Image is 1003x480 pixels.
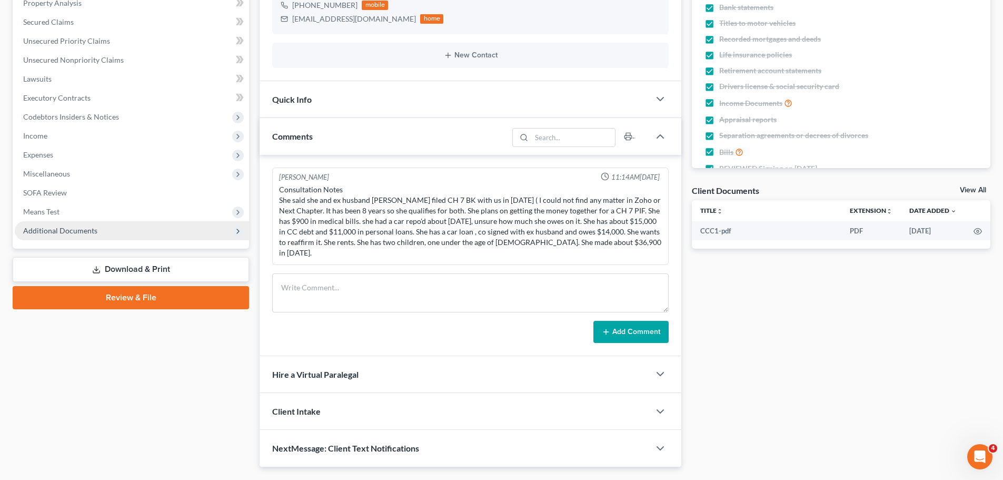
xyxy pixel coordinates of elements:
[15,13,249,32] a: Secured Claims
[719,114,777,125] span: Appraisal reports
[719,34,821,44] span: Recorded mortgages and deeds
[272,443,419,453] span: NextMessage: Client Text Notifications
[23,169,70,178] span: Miscellaneous
[593,321,669,343] button: Add Comment
[15,70,249,89] a: Lawsuits
[719,163,817,174] span: REVIEWED Signing on [DATE]
[15,51,249,70] a: Unsecured Nonpriority Claims
[719,98,782,109] span: Income Documents
[279,184,662,258] div: Consultation Notes She said she and ex husband [PERSON_NAME] filed CH 7 BK with us in [DATE] ( I ...
[23,17,74,26] span: Secured Claims
[719,65,821,76] span: Retirement account statements
[719,130,868,141] span: Separation agreements or decrees of divorces
[13,286,249,309] a: Review & File
[15,89,249,107] a: Executory Contracts
[23,150,53,159] span: Expenses
[841,221,901,240] td: PDF
[901,221,965,240] td: [DATE]
[23,36,110,45] span: Unsecured Priority Claims
[700,207,723,214] a: Titleunfold_more
[719,18,796,28] span: Titles to motor vehicles
[272,94,312,104] span: Quick Info
[292,14,416,24] div: [EMAIL_ADDRESS][DOMAIN_NAME]
[272,131,313,141] span: Comments
[23,188,67,197] span: SOFA Review
[611,172,660,182] span: 11:14AM[DATE]
[967,444,992,469] iframe: Intercom live chat
[281,51,660,60] button: New Contact
[989,444,997,453] span: 4
[692,185,759,196] div: Client Documents
[23,207,59,216] span: Means Test
[13,257,249,282] a: Download & Print
[717,208,723,214] i: unfold_more
[272,369,359,379] span: Hire a Virtual Paralegal
[15,32,249,51] a: Unsecured Priority Claims
[15,183,249,202] a: SOFA Review
[23,74,52,83] span: Lawsuits
[950,208,957,214] i: expand_more
[909,207,957,214] a: Date Added expand_more
[719,50,792,60] span: Life insurance policies
[23,226,97,235] span: Additional Documents
[279,172,329,182] div: [PERSON_NAME]
[719,147,733,158] span: Bills
[692,221,841,240] td: CCC1-pdf
[362,1,388,10] div: mobile
[850,207,892,214] a: Extensionunfold_more
[420,14,443,24] div: home
[23,93,91,102] span: Executory Contracts
[719,81,839,92] span: Drivers license & social security card
[960,187,986,194] a: View All
[23,112,119,121] span: Codebtors Insiders & Notices
[272,406,321,416] span: Client Intake
[23,131,47,140] span: Income
[886,208,892,214] i: unfold_more
[532,129,615,146] input: Search...
[23,55,124,64] span: Unsecured Nonpriority Claims
[719,2,773,13] span: Bank statements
